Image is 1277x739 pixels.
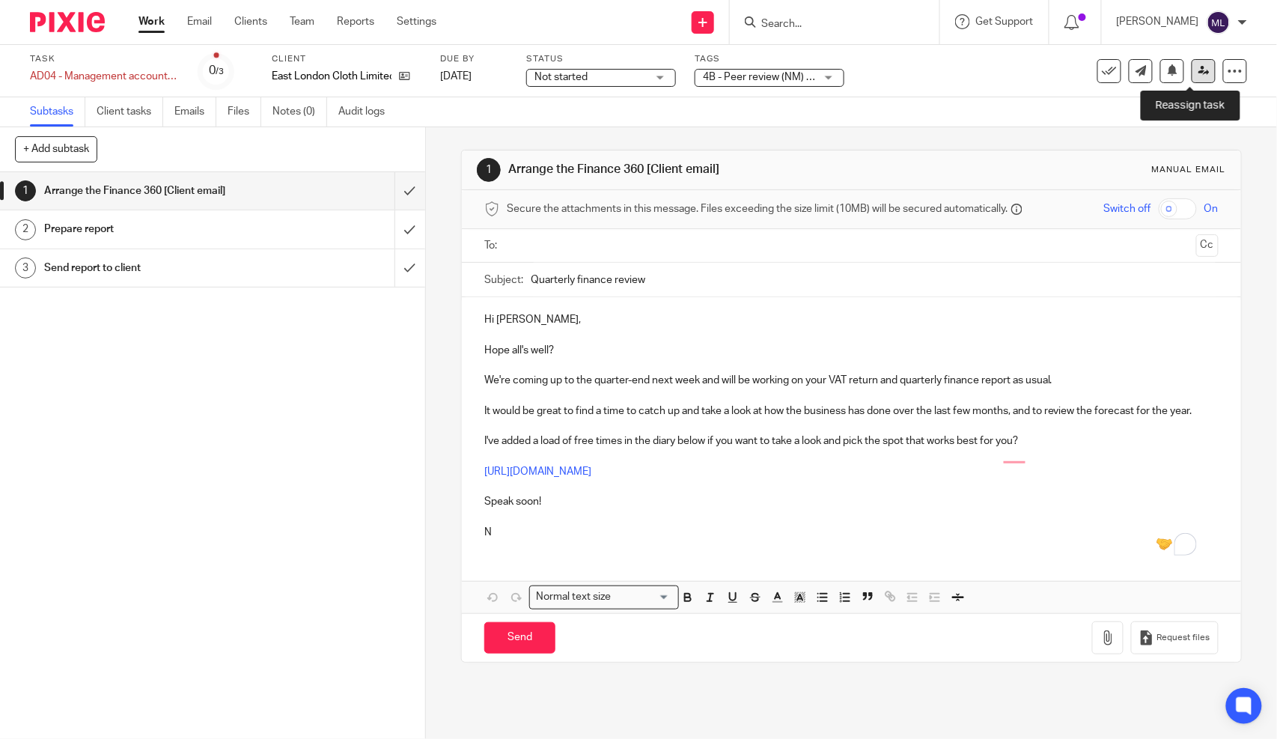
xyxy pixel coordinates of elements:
label: Task [30,53,180,65]
h1: Arrange the Finance 360 [Client email] [509,162,883,177]
p: We're coming up to the quarter-end next week and will be working on your VAT return and quarterly... [484,373,1219,388]
p: N [484,525,1219,540]
a: Email [187,14,212,29]
input: Send [484,622,555,654]
div: AD04 - Management accounts (quarterly) - August 31, 2025 [30,69,180,84]
p: East London Cloth Limited [272,69,391,84]
p: I've added a load of free times in the diary below if you want to take a look and pick the spot t... [484,434,1219,448]
span: [DATE] [440,71,472,82]
small: /3 [216,67,224,76]
input: Search [760,18,894,31]
span: On [1204,201,1219,216]
input: Search for option [616,589,670,605]
p: It would be great to find a time to catch up and take a look at how the business has done over th... [484,404,1219,419]
a: Work [138,14,165,29]
p: Hi [PERSON_NAME], [484,312,1219,327]
p: [PERSON_NAME] [1117,14,1199,29]
div: AD04 - Management accounts (quarterly) - [DATE] [30,69,180,84]
label: To: [484,238,501,253]
label: Due by [440,53,508,65]
label: Status [526,53,676,65]
p: Speak soon! [484,494,1219,509]
button: + Add subtask [15,136,97,162]
label: Subject: [484,273,523,288]
a: Audit logs [338,97,396,127]
div: 2 [15,219,36,240]
a: Settings [397,14,436,29]
img: svg%3E [1207,10,1231,34]
p: Hope all's well? [484,343,1219,358]
span: Not started [534,72,588,82]
div: Manual email [1152,164,1226,176]
h1: Arrange the Finance 360 [Client email] [44,180,268,202]
a: Notes (0) [272,97,327,127]
div: Search for option [529,586,679,609]
h1: Send report to client [44,257,268,279]
div: 0 [209,62,224,79]
span: 4B - Peer review (NM) + 1 [703,72,820,82]
span: Secure the attachments in this message. Files exceeding the size limit (10MB) will be secured aut... [507,201,1008,216]
label: Tags [695,53,844,65]
a: Clients [234,14,267,29]
a: Emails [174,97,216,127]
a: Client tasks [97,97,163,127]
div: To enrich screen reader interactions, please activate Accessibility in Grammarly extension settings [462,297,1241,551]
span: Get Support [976,16,1034,27]
div: 1 [477,158,501,182]
h1: Prepare report [44,218,268,240]
span: Normal text size [533,589,615,605]
span: Request files [1157,632,1210,644]
a: Subtasks [30,97,85,127]
a: [URL][DOMAIN_NAME] [484,466,591,477]
a: Team [290,14,314,29]
label: Client [272,53,421,65]
div: 3 [15,258,36,279]
button: Cc [1196,234,1219,257]
img: Pixie [30,12,105,32]
a: Files [228,97,261,127]
span: Switch off [1104,201,1151,216]
button: Request files [1131,621,1218,655]
a: Reports [337,14,374,29]
div: 1 [15,180,36,201]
